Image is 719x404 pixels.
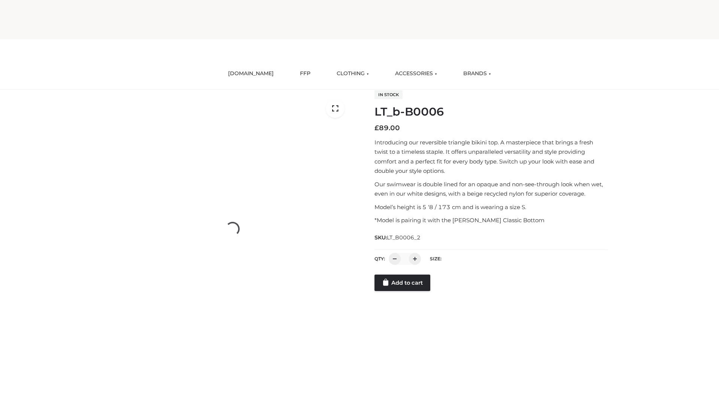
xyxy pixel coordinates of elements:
a: ACCESSORIES [389,65,443,82]
span: SKU: [374,233,421,242]
label: Size: [430,256,442,261]
h1: LT_b-B0006 [374,105,608,119]
span: £ [374,124,379,132]
bdi: 89.00 [374,124,400,132]
a: CLOTHING [331,65,374,82]
a: [DOMAIN_NAME] [222,65,279,82]
a: FFP [294,65,316,82]
p: Our swimwear is double lined for an opaque and non-see-through look when wet, even in our white d... [374,180,608,199]
span: LT_B0006_2 [387,234,421,241]
label: QTY: [374,256,385,261]
p: Introducing our reversible triangle bikini top. A masterpiece that brings a fresh twist to a time... [374,138,608,176]
p: Model’s height is 5 ‘8 / 173 cm and is wearing a size S. [374,202,608,212]
a: Add to cart [374,275,430,291]
p: *Model is pairing it with the [PERSON_NAME] Classic Bottom [374,215,608,225]
a: BRANDS [458,65,497,82]
span: In stock [374,90,403,99]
